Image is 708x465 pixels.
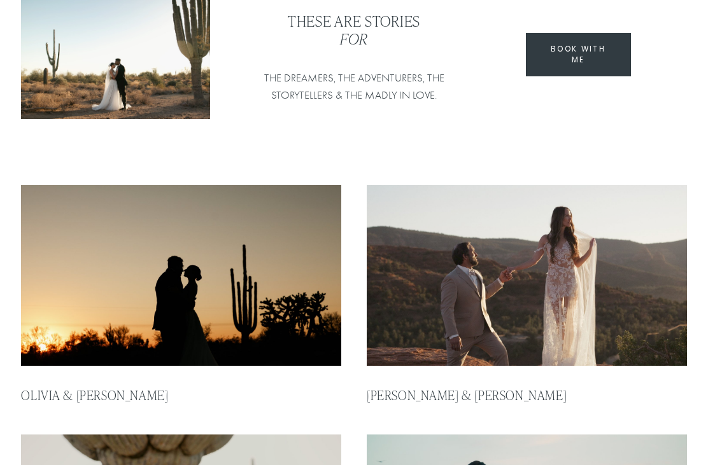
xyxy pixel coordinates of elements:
[20,184,343,367] img: Olivia &amp; Deon
[367,387,567,403] a: [PERSON_NAME] & [PERSON_NAME]
[340,29,368,48] em: for
[245,12,462,48] h3: THESE ARE STORIES
[21,387,168,403] a: Olivia & [PERSON_NAME]
[365,184,688,367] img: Lachelle &amp; Marc
[526,33,631,76] a: BOOK WITH ME
[245,69,462,104] p: THE DREAMERS, THE ADVENTURERS, THE STORYTELLERS & THE MADLY IN LOVE.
